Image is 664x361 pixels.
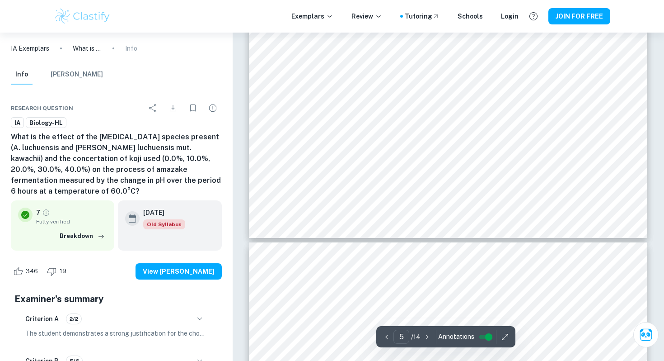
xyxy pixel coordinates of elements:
span: Old Syllabus [143,219,185,229]
span: Research question [11,104,73,112]
p: Review [351,11,382,21]
p: 7 [36,208,40,218]
p: The student demonstrates a strong justification for the chosen topic and research question by tho... [25,328,207,338]
span: IA [11,119,23,128]
a: Schools [458,11,483,21]
div: Dislike [45,264,71,279]
span: 2/2 [66,315,81,323]
a: IA [11,117,24,128]
div: Share [144,99,162,117]
span: Biology-HL [26,119,66,128]
p: Info [125,43,137,53]
div: Like [11,264,43,279]
span: 346 [21,267,43,276]
span: 19 [55,267,71,276]
button: View [PERSON_NAME] [136,263,222,280]
div: Download [164,99,182,117]
p: / 14 [411,332,421,342]
button: Help and Feedback [526,9,541,24]
a: Login [501,11,519,21]
h5: Examiner's summary [14,292,218,306]
h6: What is the effect of the [MEDICAL_DATA] species present (A. luchuensis and [PERSON_NAME] luchuen... [11,132,222,197]
button: Breakdown [57,229,107,243]
p: What is the effect of the [MEDICAL_DATA] species present (A. luchuensis and [PERSON_NAME] luchuen... [73,43,102,53]
span: Annotations [438,332,474,342]
img: Clastify logo [54,7,111,25]
div: Bookmark [184,99,202,117]
a: Grade fully verified [42,209,50,217]
a: Tutoring [405,11,440,21]
button: JOIN FOR FREE [548,8,610,24]
h6: Criterion A [25,314,59,324]
button: [PERSON_NAME] [51,65,103,85]
a: Biology-HL [26,117,66,128]
p: Exemplars [291,11,333,21]
a: IA Exemplars [11,43,49,53]
div: Starting from the May 2025 session, the Biology IA requirements have changed. It's OK to refer to... [143,219,185,229]
button: Ask Clai [633,322,659,347]
button: Info [11,65,33,85]
h6: [DATE] [143,208,178,218]
span: Fully verified [36,218,107,226]
div: Report issue [204,99,222,117]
